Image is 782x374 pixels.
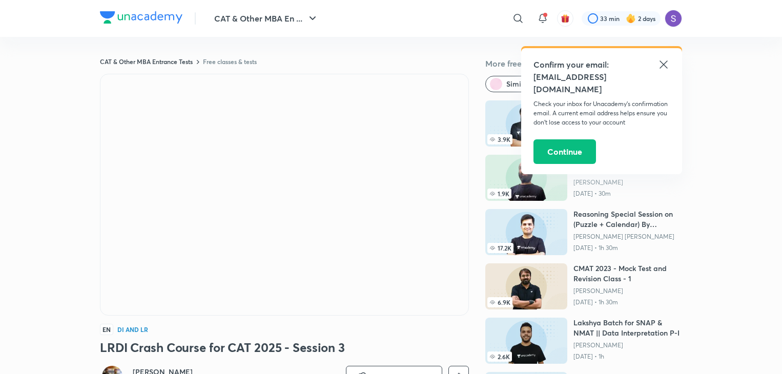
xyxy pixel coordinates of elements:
[533,58,670,71] h5: Confirm your email:
[100,11,182,26] a: Company Logo
[100,339,469,356] h3: LRDI Crash Course for CAT 2025 - Session 3
[665,10,682,27] img: Sapara Premji
[573,341,682,349] a: [PERSON_NAME]
[100,74,468,315] iframe: Class
[573,352,682,361] p: [DATE] • 1h
[533,71,670,95] h5: [EMAIL_ADDRESS][DOMAIN_NAME]
[533,99,670,127] p: Check your inbox for Unacademy’s confirmation email. A current email address helps ensure you don...
[100,11,182,24] img: Company Logo
[117,326,148,333] h4: DI and LR
[506,79,556,89] span: Similar classes
[487,351,512,362] span: 2.6K
[573,263,682,284] h6: CMAT 2023 - Mock Test and Revision Class - 1
[100,57,193,66] a: CAT & Other MBA Entrance Tests
[573,287,682,295] a: [PERSON_NAME]
[487,297,512,307] span: 6.9K
[485,76,565,92] button: Similar classes
[533,139,596,164] button: Continue
[100,324,113,335] span: EN
[573,190,682,198] p: [DATE] • 30m
[573,178,682,186] a: [PERSON_NAME]
[573,298,682,306] p: [DATE] • 1h 30m
[487,243,513,253] span: 17.2K
[487,189,511,199] span: 1.9K
[626,13,636,24] img: streak
[557,10,573,27] button: avatar
[203,57,257,66] a: Free classes & tests
[561,14,570,23] img: avatar
[573,244,682,252] p: [DATE] • 1h 30m
[208,8,325,29] button: CAT & Other MBA En ...
[573,233,682,241] a: [PERSON_NAME] [PERSON_NAME]
[573,209,682,230] h6: Reasoning Special Session on (Puzzle + Calendar) By [PERSON_NAME] [3PM ]
[573,318,682,338] h6: Lakshya Batch for SNAP & NMAT || Data Interpretation P-I
[485,57,682,70] h5: More free classes
[487,134,512,144] span: 3.9K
